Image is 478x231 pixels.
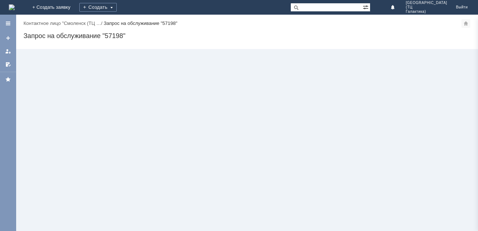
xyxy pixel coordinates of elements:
a: Мои заявки [2,45,14,57]
a: Мои согласования [2,59,14,70]
span: Расширенный поиск [363,3,370,10]
div: Создать [79,3,117,12]
span: Галактика) [406,10,447,14]
div: Запрос на обслуживание "57198" [104,21,177,26]
div: Запрос на обслуживание "57198" [23,32,471,40]
div: Сделать домашней страницей [461,19,470,28]
div: / [23,21,104,26]
a: Перейти на домашнюю страницу [9,4,15,10]
a: Контактное лицо "Смоленск (ТЦ … [23,21,101,26]
img: logo [9,4,15,10]
span: [GEOGRAPHIC_DATA] [406,1,447,5]
a: Создать заявку [2,32,14,44]
span: (ТЦ [406,5,447,10]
